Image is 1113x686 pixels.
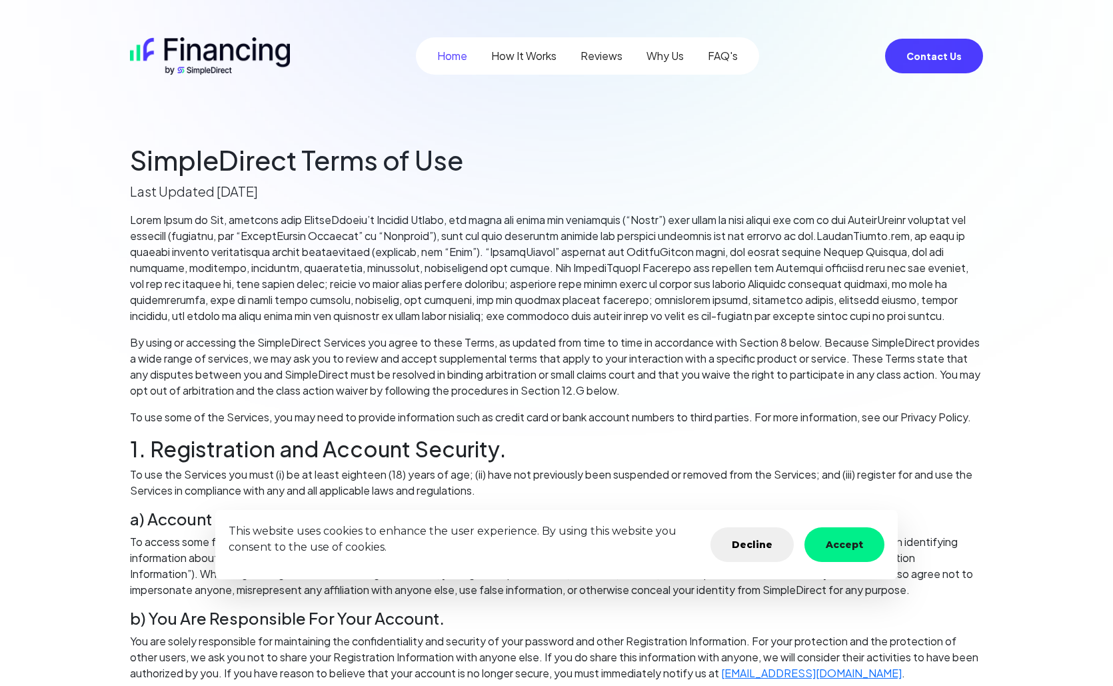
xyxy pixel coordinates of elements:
p: You are solely responsible for maintaining the confidentiality and security of your password and ... [130,633,983,681]
h4: a) Account Registration. [130,509,983,529]
a: FAQ's [708,48,738,64]
a: How It Works [491,48,556,64]
img: logo [130,37,290,75]
button: Contact Us [885,39,983,73]
p: To use some of the Services, you may need to provide information such as credit card or bank acco... [130,409,983,425]
p: Lorem Ipsum do Sit, ametcons adip ElitseDdoeiu’t Incidid Utlabo, etd magna ali enima min veniamqu... [130,212,983,324]
p: By using or accessing the SimpleDirect Services you agree to these Terms, as updated from time to... [130,335,983,399]
button: Accept [804,527,884,562]
p: This website uses cookies to enhance the user experience. By using this website you consent to th... [229,523,700,555]
a: Reviews [580,48,622,64]
p: Last Updated [DATE] [130,181,983,201]
p: To use the Services you must (i) be at least eighteen (18) years of age; (ii) have not previously... [130,467,983,499]
h1: SimpleDirect Terms of Use [130,144,983,176]
p: To access some features of the Services, you may be required to register for an account. When you... [130,534,983,598]
h2: 1. Registration and Account Security. [130,436,983,461]
h4: b) You Are Responsible For Your Account. [130,609,983,628]
a: Home [437,48,467,64]
a: Why Us [646,48,684,64]
button: Decline [710,527,794,562]
a: [EMAIL_ADDRESS][DOMAIN_NAME] [721,666,902,680]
